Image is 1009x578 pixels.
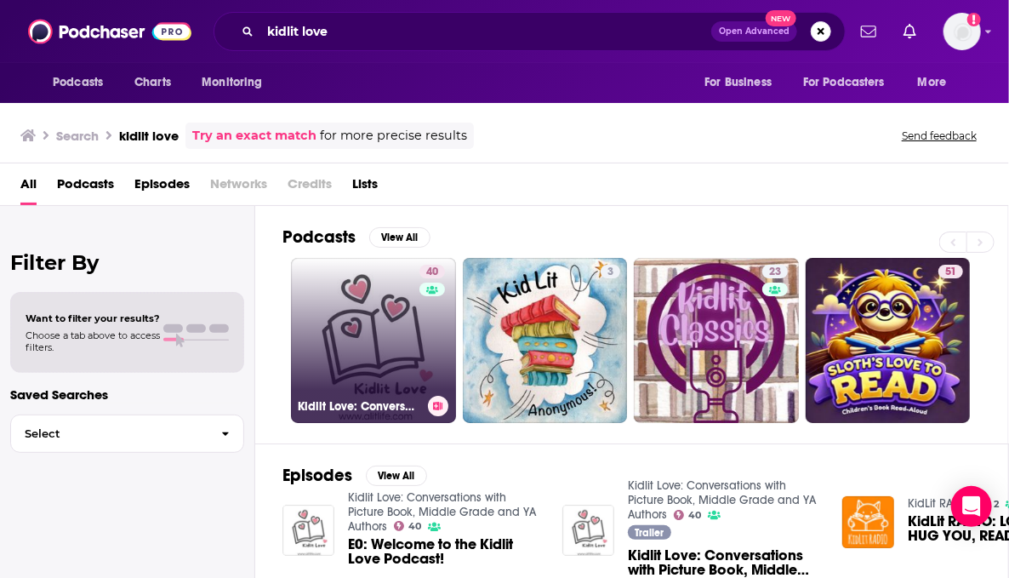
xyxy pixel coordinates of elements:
[352,170,378,205] a: Lists
[943,13,981,50] img: User Profile
[20,170,37,205] a: All
[282,505,334,557] img: E0: Welcome to the Kidlit Love Podcast!
[210,170,267,205] span: Networks
[288,170,332,205] span: Credits
[693,66,793,99] button: open menu
[10,386,244,403] p: Saved Searches
[635,528,664,538] span: Trailer
[628,478,816,522] a: Kidlit Love: Conversations with Picture Book, Middle Grade and YA Authors
[41,66,125,99] button: open menu
[945,264,956,281] span: 51
[419,265,445,278] a: 40
[123,66,181,99] a: Charts
[134,170,190,205] a: Episodes
[366,466,427,486] button: View All
[298,399,421,414] h3: Kidlit Love: Conversations with Picture Book, Middle Grade and YA Authors
[601,265,620,278] a: 3
[562,505,614,557] img: Kidlit Love: Conversations with Picture Book, Middle Grade and YA Authors (Trailer)
[28,15,191,48] img: Podchaser - Follow, Share and Rate Podcasts
[291,258,456,423] a: 40Kidlit Love: Conversations with Picture Book, Middle Grade and YA Authors
[938,265,963,278] a: 51
[394,521,422,531] a: 40
[951,486,992,527] div: Open Intercom Messenger
[190,66,284,99] button: open menu
[56,128,99,144] h3: Search
[53,71,103,94] span: Podcasts
[192,126,316,146] a: Try an exact match
[842,496,894,548] img: KidLit RADIO: LOVE YOU, HUG YOU, READ TO YOU Read Out Loud
[943,13,981,50] span: Logged in as kkneafsey
[11,428,208,439] span: Select
[26,312,160,324] span: Want to filter your results?
[26,329,160,353] span: Choose a tab above to access filters.
[704,71,772,94] span: For Business
[854,17,883,46] a: Show notifications dropdown
[803,71,885,94] span: For Podcasters
[908,496,972,511] a: KidLit RADIO
[906,66,968,99] button: open menu
[426,264,438,281] span: 40
[967,13,981,26] svg: Add a profile image
[10,415,244,453] button: Select
[214,12,846,51] div: Search podcasts, credits, & more...
[57,170,114,205] a: Podcasts
[688,512,701,519] span: 40
[408,523,421,530] span: 40
[607,264,613,281] span: 3
[282,226,430,248] a: PodcastsView All
[634,258,799,423] a: 23
[282,465,427,486] a: EpisodesView All
[320,126,467,146] span: for more precise results
[202,71,262,94] span: Monitoring
[260,18,711,45] input: Search podcasts, credits, & more...
[806,258,971,423] a: 51
[119,128,179,144] h3: kidlit love
[628,548,822,577] a: Kidlit Love: Conversations with Picture Book, Middle Grade and YA Authors (Trailer)
[766,10,796,26] span: New
[792,66,909,99] button: open menu
[674,510,702,520] a: 40
[918,71,947,94] span: More
[719,27,790,36] span: Open Advanced
[348,537,542,566] a: E0: Welcome to the Kidlit Love Podcast!
[994,501,999,508] span: 2
[10,250,244,275] h2: Filter By
[762,265,788,278] a: 23
[711,21,797,42] button: Open AdvancedNew
[369,227,430,248] button: View All
[134,71,171,94] span: Charts
[897,17,923,46] a: Show notifications dropdown
[769,264,781,281] span: 23
[897,129,982,143] button: Send feedback
[348,490,536,534] a: Kidlit Love: Conversations with Picture Book, Middle Grade and YA Authors
[943,13,981,50] button: Show profile menu
[282,465,352,486] h2: Episodes
[463,258,628,423] a: 3
[282,226,356,248] h2: Podcasts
